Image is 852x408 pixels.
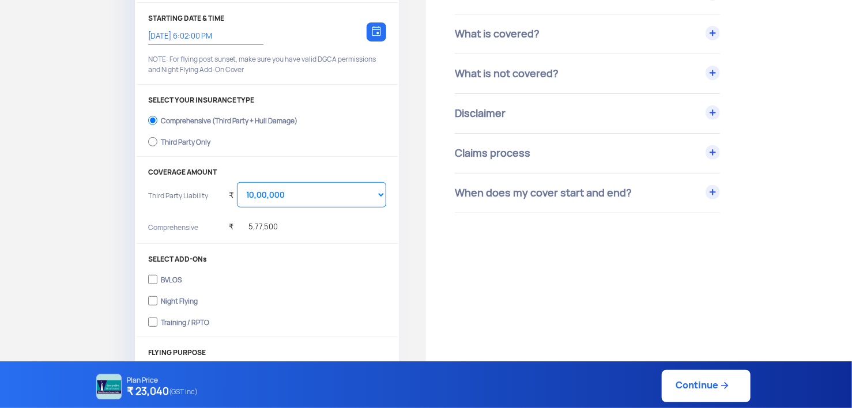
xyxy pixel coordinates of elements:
[148,112,157,129] input: Comprehensive (Third Party + Hull Damage)
[455,173,720,213] div: When does my cover start and end?
[148,14,386,22] p: STARTING DATE & TIME
[372,26,381,36] img: calendar-icon
[455,94,720,133] div: Disclaimer
[161,117,298,122] div: Comprehensive (Third Party + Hull Damage)
[96,374,122,399] img: NATIONAL
[127,376,198,384] p: Plan Price
[229,176,234,208] div: ₹
[455,134,720,173] div: Claims process
[148,222,220,240] p: Comprehensive
[719,380,730,391] img: ic_arrow_forward_blue.svg
[161,319,209,323] div: Training / RPTO
[148,134,157,150] input: Third Party Only
[148,168,386,176] p: COVERAGE AMOUNT
[662,370,751,402] a: Continue
[148,255,386,263] p: SELECT ADD-ONs
[148,314,157,330] input: Training / RPTO
[161,138,210,143] div: Third Party Only
[148,96,386,104] p: SELECT YOUR INSURANCE TYPE
[148,293,157,309] input: Night Flying
[169,384,198,399] span: (GST inc)
[148,271,157,288] input: BVLOS
[161,297,198,302] div: Night Flying
[127,384,198,399] h4: ₹ 23,040
[161,276,182,281] div: BVLOS
[148,54,386,75] p: NOTE: For flying post sunset, make sure you have valid DGCA permissions and Night Flying Add-On C...
[229,208,278,240] div: ₹ 5,77,500
[148,349,386,357] p: FLYING PURPOSE
[455,54,720,93] div: What is not covered?
[148,191,220,217] p: Third Party Liability
[455,14,720,54] div: What is covered?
